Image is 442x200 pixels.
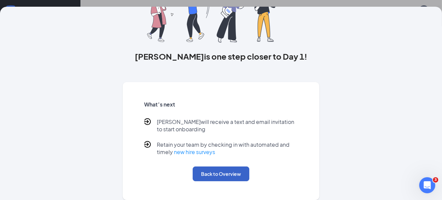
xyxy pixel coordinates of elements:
iframe: Intercom live chat [419,177,435,193]
span: 3 [433,177,438,183]
p: [PERSON_NAME] will receive a text and email invitation to start onboarding [157,118,298,133]
button: Back to Overview [193,166,249,181]
h5: What’s next [144,101,298,108]
h3: [PERSON_NAME] is one step closer to Day 1! [123,51,319,62]
p: Retain your team by checking in with automated and timely [157,141,298,156]
a: new hire surveys [174,148,215,155]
